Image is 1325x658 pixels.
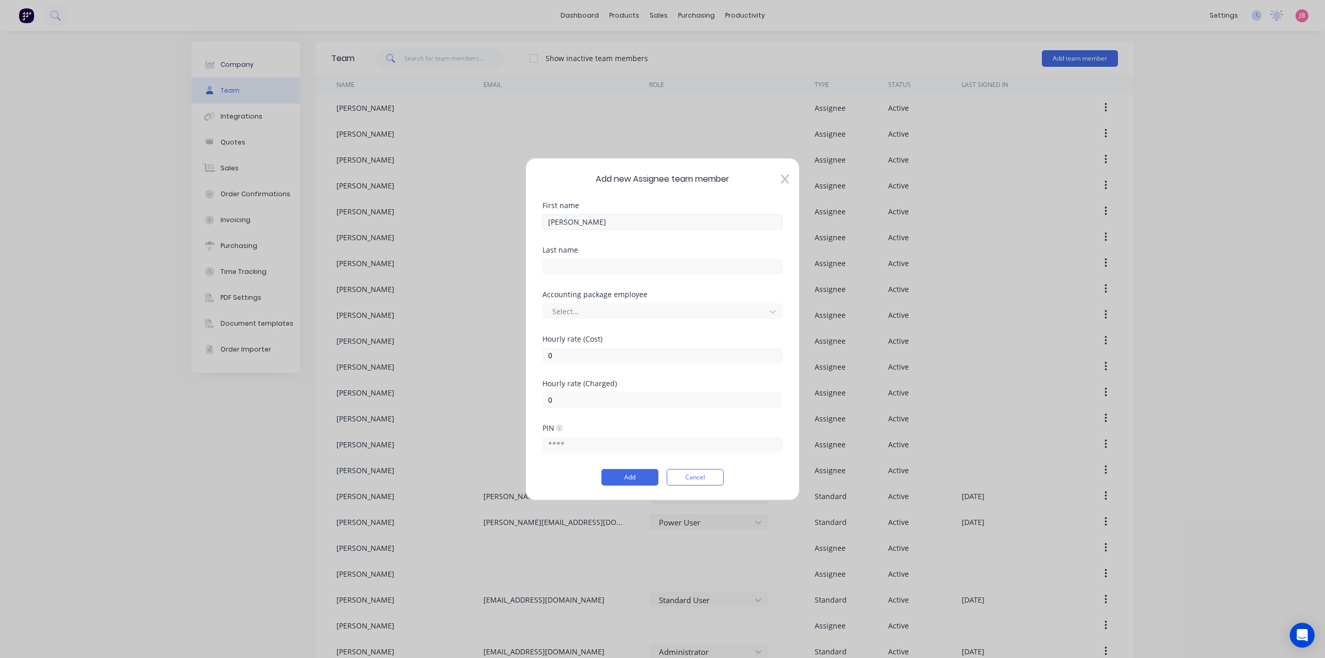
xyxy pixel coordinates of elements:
[542,392,783,407] input: $0
[542,335,783,342] div: Hourly rate (Cost)
[542,423,563,433] div: PIN
[542,246,783,253] div: Last name
[542,201,783,209] div: First name
[542,347,783,363] input: $0
[542,290,783,298] div: Accounting package employee
[601,469,658,486] button: Add
[1290,623,1315,648] div: Open Intercom Messenger
[542,172,783,185] span: Add new Assignee team member
[667,469,724,486] button: Cancel
[542,379,783,387] div: Hourly rate (Charged)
